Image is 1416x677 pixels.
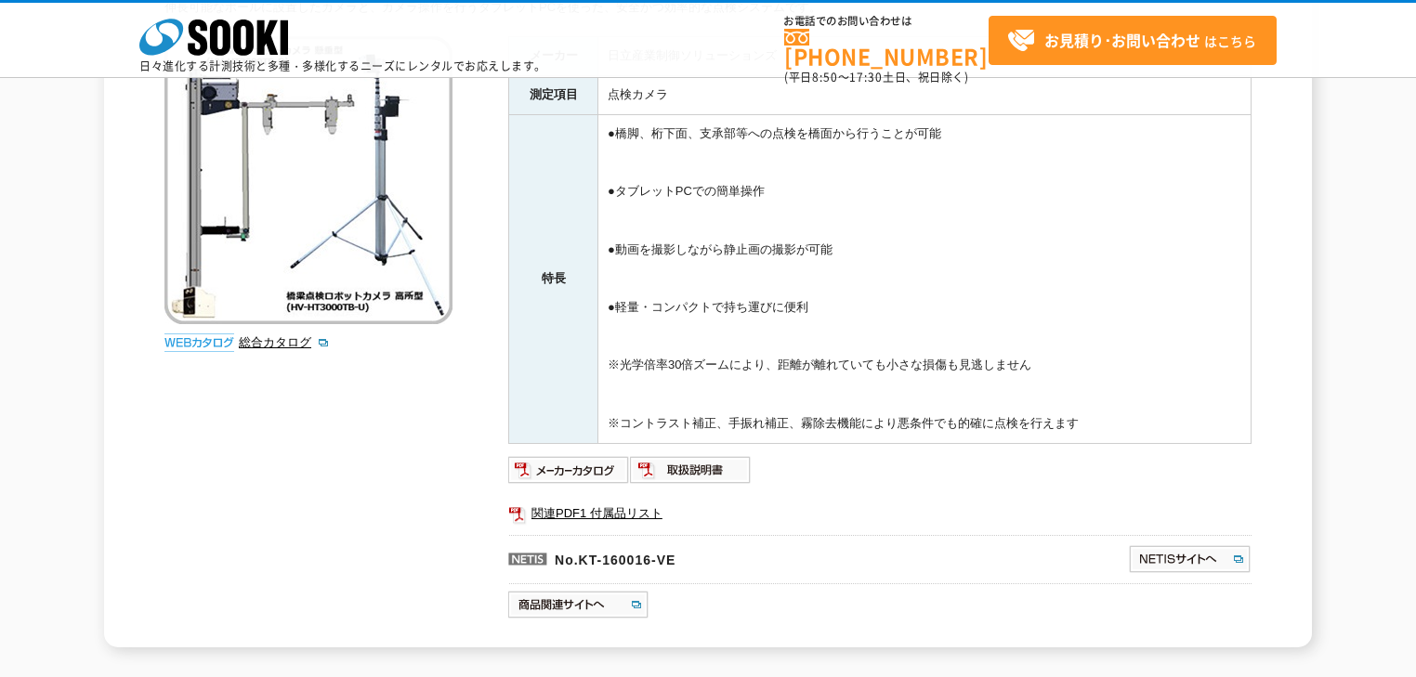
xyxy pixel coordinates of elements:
[598,75,1252,114] td: 点検カメラ
[239,335,330,349] a: 総合カタログ
[849,69,883,85] span: 17:30
[598,114,1252,443] td: ●橋脚、桁下面、支承部等への点検を橋面から行うことが可能 ●タブレットPCでの簡単操作 ●動画を撮影しながら静止画の撮影が可能 ●軽量・コンパクトで持ち運びに便利 ※光学倍率30倍ズームにより、...
[989,16,1277,65] a: お見積り･お問い合わせはこちら
[784,69,968,85] span: (平日 ～ 土日、祝日除く)
[508,455,630,485] img: メーカーカタログ
[630,467,752,481] a: 取扱説明書
[784,16,989,27] span: お電話でのお問い合わせは
[630,455,752,485] img: 取扱説明書
[139,60,546,72] p: 日々進化する計測技術と多種・多様化するニーズにレンタルでお応えします。
[1044,29,1200,51] strong: お見積り･お問い合わせ
[508,535,949,579] p: No.KT-160016-VE
[509,114,598,443] th: 特長
[509,75,598,114] th: 測定項目
[784,29,989,67] a: [PHONE_NUMBER]
[1007,27,1256,55] span: はこちら
[1128,544,1252,574] img: NETISサイトへ
[164,333,234,352] img: webカタログ
[508,590,650,619] img: 商品関連サイトへ
[164,36,452,324] img: 橋梁点検ロボットカメラ HV-HT3000TB-U／D（高所型／懸垂型）
[508,467,630,481] a: メーカーカタログ
[508,501,1252,526] a: 関連PDF1 付属品リスト
[812,69,838,85] span: 8:50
